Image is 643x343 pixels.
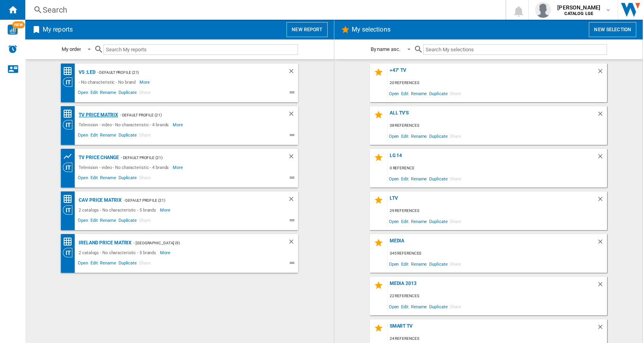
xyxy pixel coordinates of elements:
[89,131,99,141] span: Edit
[288,238,298,248] div: Delete
[388,173,400,184] span: Open
[140,77,151,87] span: More
[89,174,99,184] span: Edit
[597,195,607,206] div: Delete
[99,131,117,141] span: Rename
[173,120,184,129] span: More
[117,174,138,184] span: Duplicate
[138,89,152,98] span: Share
[287,22,327,37] button: New report
[77,174,89,184] span: Open
[63,77,77,87] div: Category View
[388,238,597,249] div: MEDIA
[77,153,119,163] div: TV price change
[99,217,117,226] span: Rename
[388,67,597,78] div: +47" TV
[410,88,428,99] span: Rename
[77,259,89,269] span: Open
[400,259,410,269] span: Edit
[400,301,410,312] span: Edit
[118,110,272,120] div: - Default profile (21)
[77,120,173,129] div: Television - video - No characteristic - 4 brands
[535,2,551,18] img: profile.jpg
[77,67,95,77] div: V5 :LED
[410,301,428,312] span: Rename
[410,259,428,269] span: Rename
[117,131,138,141] span: Duplicate
[410,173,428,184] span: Rename
[388,131,400,141] span: Open
[122,195,272,205] div: - Default profile (21)
[597,153,607,163] div: Delete
[428,301,449,312] span: Duplicate
[400,88,410,99] span: Edit
[77,217,89,226] span: Open
[449,173,462,184] span: Share
[77,248,160,257] div: 2 catalogs - No characteristic - 5 brands
[449,259,462,269] span: Share
[77,163,173,172] div: Television - video - No characteristic - 4 brands
[77,89,89,98] span: Open
[99,89,117,98] span: Rename
[410,216,428,227] span: Rename
[173,163,184,172] span: More
[388,281,597,291] div: MEDIA 2013
[96,67,272,77] div: - Default profile (21)
[597,110,607,121] div: Delete
[597,281,607,291] div: Delete
[63,194,77,204] div: Price Matrix
[99,174,117,184] span: Rename
[388,249,607,259] div: 345 references
[564,11,593,16] b: CATALOG LGE
[388,259,400,269] span: Open
[288,195,298,205] div: Delete
[449,301,462,312] span: Share
[350,22,392,37] h2: My selections
[400,216,410,227] span: Edit
[589,22,636,37] button: New selection
[43,4,485,15] div: Search
[597,238,607,249] div: Delete
[597,323,607,334] div: Delete
[449,216,462,227] span: Share
[388,121,607,131] div: 38 references
[99,259,117,269] span: Rename
[63,163,77,172] div: Category View
[388,163,607,173] div: 0 reference
[63,152,77,161] div: Product prices grid
[557,4,600,11] span: [PERSON_NAME]
[388,216,400,227] span: Open
[41,22,74,37] h2: My reports
[449,88,462,99] span: Share
[388,323,597,334] div: SMART TV
[77,131,89,141] span: Open
[77,238,132,248] div: Ireland price matrix
[400,173,410,184] span: Edit
[160,248,172,257] span: More
[288,110,298,120] div: Delete
[138,174,152,184] span: Share
[371,46,400,52] div: By name asc.
[597,67,607,78] div: Delete
[428,131,449,141] span: Duplicate
[388,78,607,88] div: 20 references
[63,120,77,129] div: Category View
[388,110,597,121] div: ALL TV's
[449,131,462,141] span: Share
[388,206,607,216] div: 29 references
[388,153,597,163] div: LG 14
[8,24,18,35] img: wise-card.svg
[89,259,99,269] span: Edit
[104,44,298,55] input: Search My reports
[423,44,607,55] input: Search My selections
[388,195,597,206] div: LTV
[138,131,152,141] span: Share
[63,237,77,247] div: Price Matrix
[77,195,121,205] div: CAV price matrix
[63,109,77,119] div: Price Matrix
[63,248,77,257] div: Category View
[428,259,449,269] span: Duplicate
[138,217,152,226] span: Share
[400,131,410,141] span: Edit
[388,88,400,99] span: Open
